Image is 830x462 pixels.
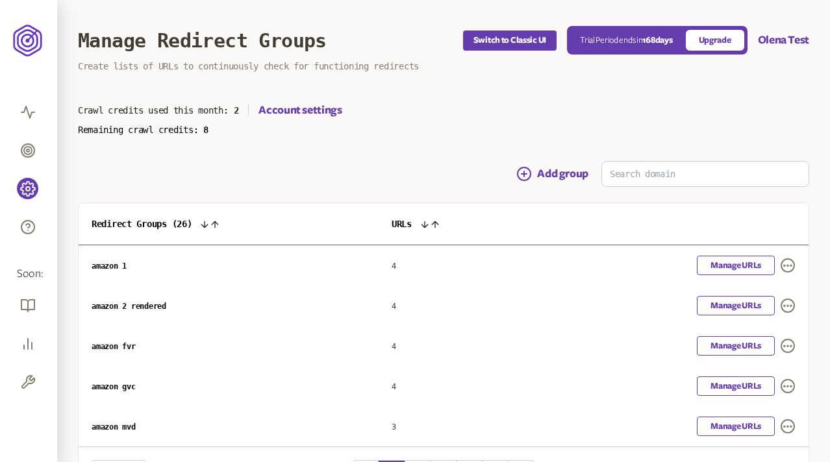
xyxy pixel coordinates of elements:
[92,422,136,432] span: amazon mvd
[580,35,672,45] p: Trial Period ends in
[697,376,775,396] a: Manage URLs
[92,302,166,311] span: amazon 2 rendered
[758,32,809,48] button: Olena Test
[392,382,396,391] span: 4
[78,125,809,135] p: Remaining crawl credits:
[78,61,809,71] p: Create lists of URLs to continuously check for functioning redirects
[686,30,744,51] a: Upgrade
[697,336,775,356] a: Manage URLs
[463,30,557,51] button: Switch to Classic UI
[697,417,775,436] a: Manage URLs
[516,166,588,182] button: Add group
[203,125,208,135] span: 8
[92,261,127,271] span: amazon 1
[697,296,775,315] a: Manage URLs
[392,261,396,271] span: 4
[78,105,249,115] p: Crawl credits used this month:
[78,29,327,52] h1: Manage Redirect Groups
[92,342,136,351] span: amazon fvr
[17,267,40,282] span: Soon:
[697,256,775,275] a: Manage URLs
[642,36,672,45] span: 168 days
[92,382,136,391] span: amazon gvc
[392,302,396,311] span: 4
[602,162,809,186] input: Search domain
[258,103,342,118] a: Account settings
[392,342,396,351] span: 4
[234,105,239,115] span: 2
[392,219,412,229] span: URLs
[392,422,396,432] span: 3
[92,219,192,229] span: Redirect Groups ( 26 )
